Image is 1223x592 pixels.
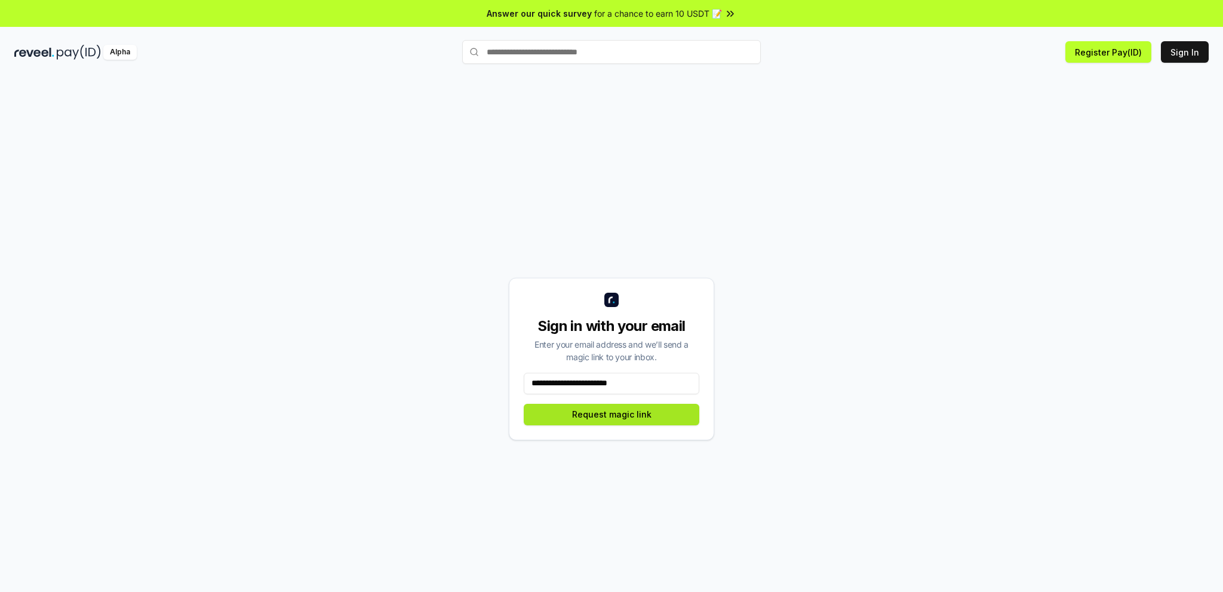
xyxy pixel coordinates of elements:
[103,45,137,60] div: Alpha
[57,45,101,60] img: pay_id
[524,317,699,336] div: Sign in with your email
[1161,41,1209,63] button: Sign In
[524,338,699,363] div: Enter your email address and we’ll send a magic link to your inbox.
[487,7,592,20] span: Answer our quick survey
[524,404,699,425] button: Request magic link
[1065,41,1151,63] button: Register Pay(ID)
[14,45,54,60] img: reveel_dark
[604,293,619,307] img: logo_small
[594,7,722,20] span: for a chance to earn 10 USDT 📝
